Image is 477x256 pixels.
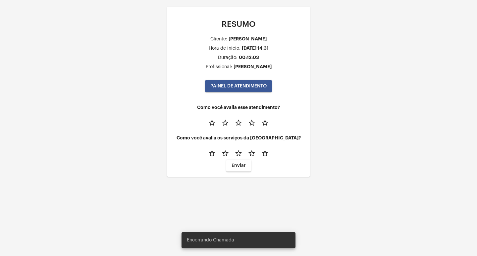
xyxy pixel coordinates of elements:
[242,46,269,51] div: [DATE] 14:31
[205,80,272,92] button: PAINEL DE ATENDIMENTO
[261,149,269,157] mat-icon: star_border
[218,55,238,60] div: Duração:
[187,237,234,243] span: Encerrando Chamada
[172,105,305,110] h4: Como você avalia esse atendimento?
[234,64,272,69] div: [PERSON_NAME]
[226,160,251,172] button: Enviar
[221,149,229,157] mat-icon: star_border
[248,149,256,157] mat-icon: star_border
[208,149,216,157] mat-icon: star_border
[206,65,232,70] div: Profissional:
[208,119,216,127] mat-icon: star_border
[210,84,267,88] span: PAINEL DE ATENDIMENTO
[209,46,240,51] div: Hora de inicio:
[210,37,227,42] div: Cliente:
[232,163,246,168] span: Enviar
[172,135,305,140] h4: Como você avalia os serviços da [GEOGRAPHIC_DATA]?
[239,55,259,60] div: 00:12:03
[221,119,229,127] mat-icon: star_border
[235,149,242,157] mat-icon: star_border
[248,119,256,127] mat-icon: star_border
[235,119,242,127] mat-icon: star_border
[229,36,267,41] div: [PERSON_NAME]
[261,119,269,127] mat-icon: star_border
[172,20,305,28] p: RESUMO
